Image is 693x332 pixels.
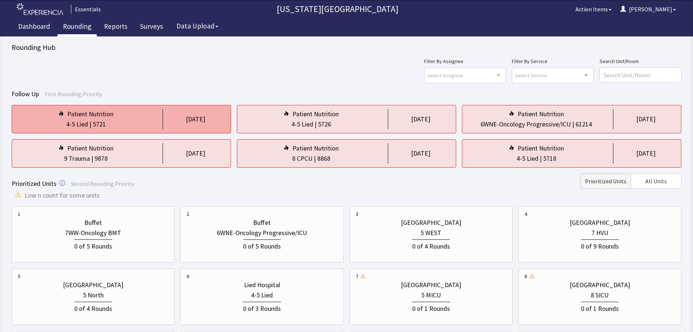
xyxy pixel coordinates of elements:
div: 7WW-Oncology BMT [65,228,121,238]
div: Follow Up [12,89,681,99]
a: Reports [99,18,133,36]
div: 9878 [95,153,108,164]
span: Select Service [515,71,547,79]
button: Action Items [571,2,616,16]
label: Filter By Assignee [424,57,506,66]
div: 0 of 3 Rounds [243,302,281,314]
div: 0 of 1 Rounds [581,302,619,314]
p: [US_STATE][GEOGRAPHIC_DATA] [104,3,571,15]
div: 6WNE-Oncology Progressive/ICU [481,119,571,129]
div: 3 [356,210,358,218]
div: 5721 [93,119,106,129]
div: Buffet [253,218,271,228]
div: | [90,153,95,164]
div: 5 MICU [421,290,441,300]
div: Essentials [71,5,101,13]
span: All Units [645,177,667,185]
div: 5726 [318,119,331,129]
div: 9 Trauma [64,153,90,164]
div: 8 CPCU [292,153,312,164]
div: Patient Nutrition [292,143,339,153]
div: [DATE] [186,148,205,159]
div: Rounding Hub [12,42,681,52]
label: Search Unit/Room [600,57,681,66]
span: Prioritized Units [12,179,56,188]
div: 0 of 4 Rounds [412,239,450,251]
div: 0 of 4 Rounds [74,302,112,314]
div: 0 of 1 Rounds [412,302,450,314]
div: [DATE] [636,148,656,159]
div: [GEOGRAPHIC_DATA] [401,218,461,228]
span: First Rounding Priority [45,90,102,98]
div: | [571,119,575,129]
div: [DATE] [411,114,430,124]
div: [GEOGRAPHIC_DATA] [63,280,123,290]
div: Patient Nutrition [67,143,113,153]
div: 6WNE-Oncology Progressive/ICU [217,228,307,238]
div: | [313,119,318,129]
div: Patient Nutrition [67,109,113,119]
div: 5 WEST [421,228,441,238]
div: 5718 [543,153,556,164]
div: [GEOGRAPHIC_DATA] [570,280,630,290]
label: Filter By Service [512,57,594,66]
div: 1 [18,210,20,218]
input: Search Unit/Room [600,68,681,82]
div: Patient Nutrition [518,143,564,153]
div: 5 [18,273,20,280]
div: Patient Nutrition [292,109,339,119]
div: [DATE] [636,114,656,124]
a: Surveys [135,18,168,36]
div: 0 of 9 Rounds [581,239,619,251]
button: [PERSON_NAME] [616,2,680,16]
div: | [88,119,93,129]
span: Select Assignee [427,71,463,79]
button: All Units [631,173,681,189]
span: Second Rounding Priority [71,180,134,187]
div: 8 [525,273,527,280]
div: 0 of 5 Rounds [243,239,281,251]
div: 5 North [83,290,104,300]
div: 4-5 Lied [517,153,538,164]
button: Data Upload [172,19,223,33]
div: 7 [356,273,358,280]
div: 7 HVU [592,228,608,238]
div: 2 [187,210,189,218]
div: 4-5 Lied [66,119,88,129]
div: | [312,153,317,164]
div: 4-5 Lied [251,290,273,300]
div: 8868 [317,153,330,164]
div: [DATE] [186,114,205,124]
div: [GEOGRAPHIC_DATA] [401,280,461,290]
div: [GEOGRAPHIC_DATA] [570,218,630,228]
div: 4-5 Lied [291,119,313,129]
button: Prioritized Units [580,173,631,189]
span: Low n count for some units [25,190,100,200]
div: 8 SICU [591,290,609,300]
div: | [538,153,543,164]
div: 61214 [575,119,592,129]
div: Lied Hospital [244,280,280,290]
span: Prioritized Units [585,177,626,185]
div: Buffet [84,218,102,228]
div: 4 [525,210,527,218]
a: Dashboard [13,18,56,36]
div: 0 of 5 Rounds [74,239,112,251]
div: [DATE] [411,148,430,159]
a: Rounding [57,18,97,36]
div: 6 [187,273,189,280]
div: Patient Nutrition [518,109,564,119]
img: experiencia_logo.png [17,3,63,15]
